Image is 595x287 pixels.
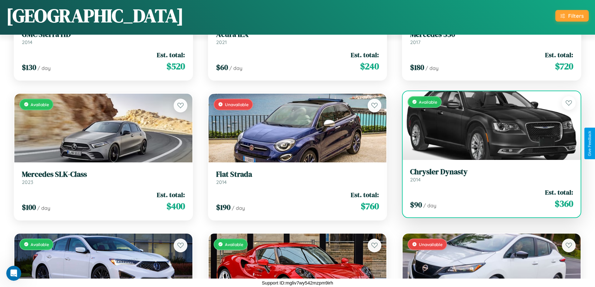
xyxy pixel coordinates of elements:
h3: Acura ILX [216,30,379,39]
span: 2014 [22,39,32,45]
span: / day [232,205,245,211]
span: Est. total: [545,50,573,59]
span: $ 90 [410,200,422,210]
a: Mercedes 3502017 [410,30,573,45]
span: $ 360 [555,197,573,210]
iframe: Intercom live chat [6,266,21,281]
span: Available [225,242,243,247]
span: 2017 [410,39,420,45]
span: Available [31,242,49,247]
span: Unavailable [225,102,249,107]
span: / day [425,65,439,71]
span: Unavailable [419,242,443,247]
span: 2021 [216,39,227,45]
span: / day [423,202,436,209]
span: 2014 [216,179,227,185]
span: $ 180 [410,62,424,72]
span: Est. total: [157,50,185,59]
a: Fiat Strada2014 [216,170,379,185]
span: $ 130 [22,62,36,72]
span: $ 240 [360,60,379,72]
span: Est. total: [351,190,379,199]
h3: Mercedes 350 [410,30,573,39]
span: Est. total: [545,188,573,197]
p: Support ID: mgliv7wy542mzpm9irh [262,279,333,287]
span: Est. total: [157,190,185,199]
span: / day [229,65,242,71]
span: $ 520 [166,60,185,72]
button: Filters [555,10,589,22]
span: $ 60 [216,62,228,72]
a: GMC Sierra HD2014 [22,30,185,45]
h1: [GEOGRAPHIC_DATA] [6,3,184,28]
span: 2014 [410,176,421,183]
span: / day [37,65,51,71]
span: $ 190 [216,202,231,212]
div: Filters [568,12,584,19]
a: Acura ILX2021 [216,30,379,45]
div: Give Feedback [588,131,592,156]
span: Est. total: [351,50,379,59]
span: $ 100 [22,202,36,212]
h3: Fiat Strada [216,170,379,179]
h3: Chrysler Dynasty [410,167,573,176]
span: Available [31,102,49,107]
a: Chrysler Dynasty2014 [410,167,573,183]
a: Mercedes SLK-Class2023 [22,170,185,185]
h3: Mercedes SLK-Class [22,170,185,179]
span: $ 760 [361,200,379,212]
span: Available [419,99,437,105]
span: / day [37,205,50,211]
span: 2023 [22,179,33,185]
h3: GMC Sierra HD [22,30,185,39]
span: $ 400 [166,200,185,212]
span: $ 720 [555,60,573,72]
